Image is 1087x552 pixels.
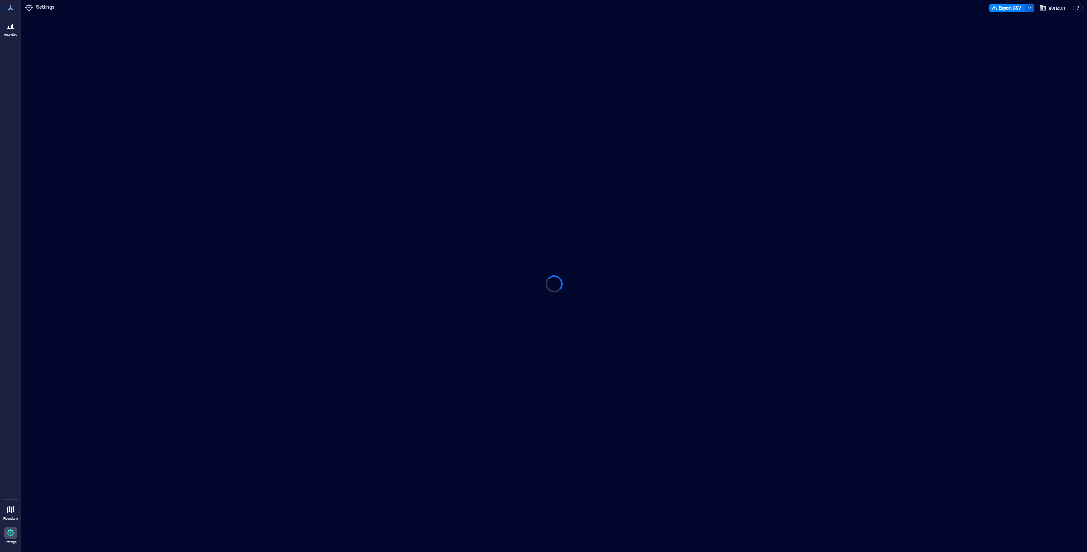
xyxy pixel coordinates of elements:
span: Verizon [1048,4,1065,11]
p: Floorplans [3,517,18,521]
a: Analytics [2,17,19,39]
button: Export CSV [989,4,1025,12]
p: Settings [36,4,54,12]
a: Floorplans [1,501,20,523]
button: Verizon [1037,2,1067,13]
p: Settings [5,540,17,544]
a: Settings [2,524,19,546]
p: Analytics [4,33,17,37]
